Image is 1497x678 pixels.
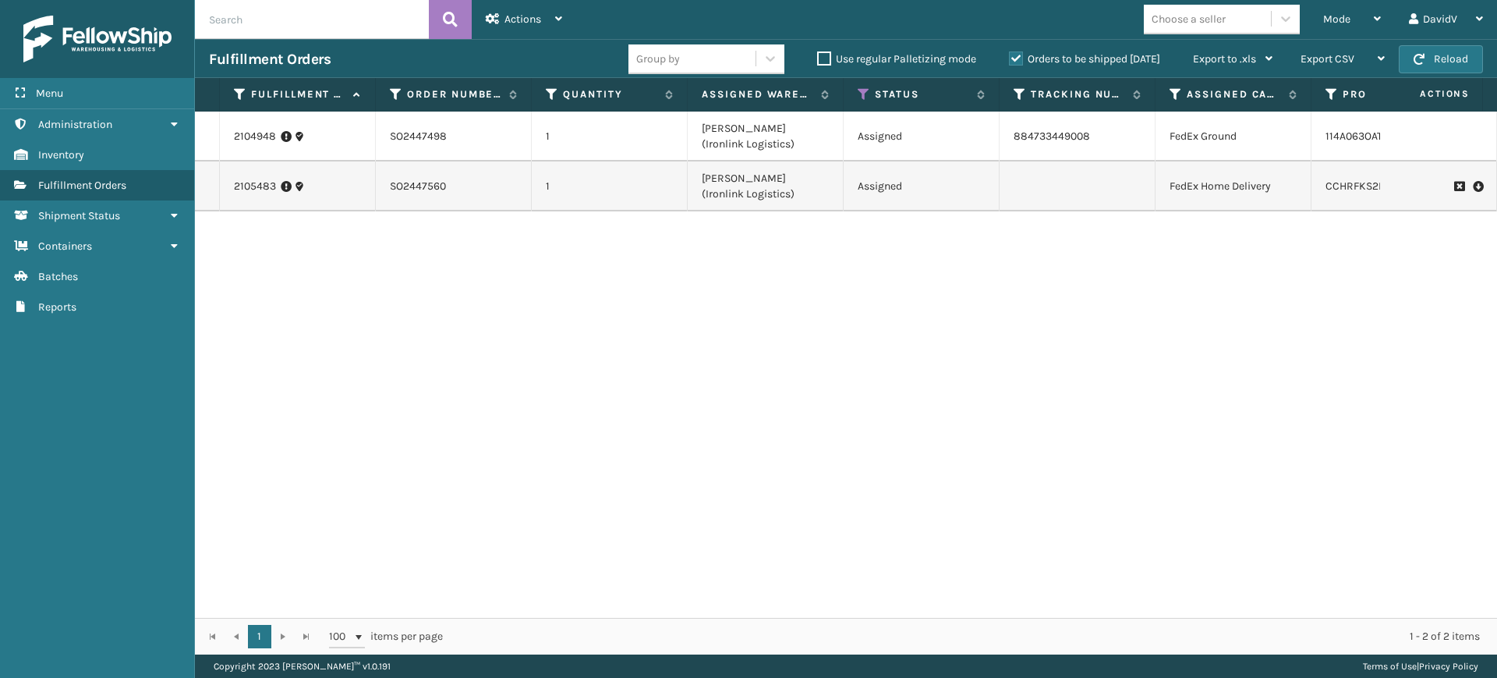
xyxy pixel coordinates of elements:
[214,655,391,678] p: Copyright 2023 [PERSON_NAME]™ v 1.0.191
[688,112,844,162] td: [PERSON_NAME] (Ironlink Logistics)
[817,52,976,66] label: Use regular Palletizing mode
[248,625,271,648] a: 1
[504,12,541,26] span: Actions
[38,179,126,192] span: Fulfillment Orders
[38,300,76,314] span: Reports
[329,625,443,648] span: items per page
[38,240,92,253] span: Containers
[1323,12,1350,26] span: Mode
[1473,179,1482,194] i: Pull Label
[1454,181,1463,192] i: Request to Be Cancelled
[1155,162,1311,211] td: FedEx Home Delivery
[38,118,112,131] span: Administration
[1325,179,1410,193] a: CCHRFKS2BLUVA
[1009,52,1160,66] label: Orders to be shipped [DATE]
[465,629,1480,644] div: 1 - 2 of 2 items
[563,87,657,101] label: Quantity
[376,162,532,211] td: SO2447560
[702,87,813,101] label: Assigned Warehouse
[38,209,120,222] span: Shipment Status
[875,87,969,101] label: Status
[234,129,276,144] a: 2104948
[1301,52,1354,66] span: Export CSV
[38,148,84,162] span: Inventory
[234,179,276,194] a: 2105483
[1155,112,1311,162] td: FedEx Ground
[532,162,688,211] td: 1
[1419,661,1478,672] a: Privacy Policy
[1014,130,1090,143] a: 884733449008
[1193,52,1256,66] span: Export to .xls
[636,51,680,67] div: Group by
[1325,130,1382,143] a: 114A063OAT
[38,270,78,283] span: Batches
[376,112,532,162] td: SO2447498
[1031,87,1125,101] label: Tracking Number
[844,162,1000,211] td: Assigned
[1363,655,1478,678] div: |
[532,112,688,162] td: 1
[1152,11,1226,27] div: Choose a seller
[1343,87,1437,101] label: Product SKU
[1363,661,1417,672] a: Terms of Use
[329,629,352,644] span: 100
[688,162,844,211] td: [PERSON_NAME] (Ironlink Logistics)
[36,87,63,100] span: Menu
[251,87,345,101] label: Fulfillment Order Id
[1399,45,1483,73] button: Reload
[1371,81,1479,107] span: Actions
[23,16,172,62] img: logo
[209,50,331,69] h3: Fulfillment Orders
[1187,87,1281,101] label: Assigned Carrier Service
[407,87,501,101] label: Order Number
[844,112,1000,162] td: Assigned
